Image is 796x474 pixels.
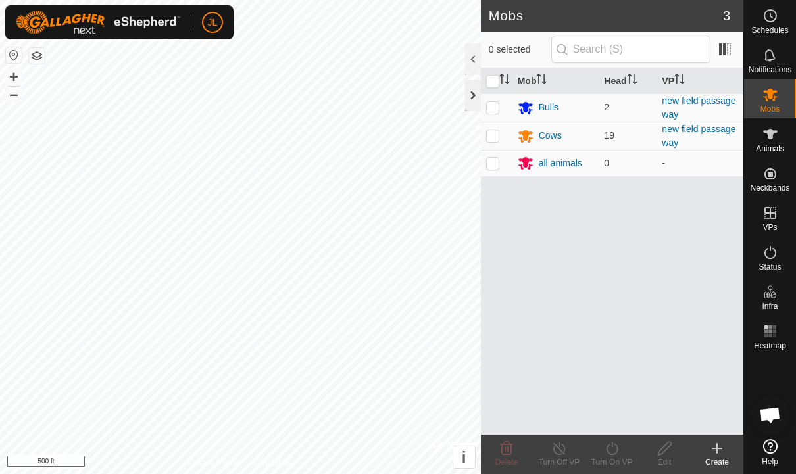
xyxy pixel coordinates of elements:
button: + [6,69,22,85]
p-sorticon: Activate to sort [536,76,547,86]
span: i [462,448,466,466]
button: Map Layers [29,48,45,64]
a: Contact Us [253,457,292,469]
p-sorticon: Activate to sort [499,76,510,86]
th: Head [599,68,657,94]
span: Status [759,263,781,271]
button: i [453,446,475,468]
a: Help [744,434,796,471]
span: JL [208,16,218,30]
div: Turn Off VP [533,456,585,468]
input: Search (S) [551,36,710,63]
th: VP [657,68,743,94]
p-sorticon: Activate to sort [627,76,637,86]
span: Schedules [751,26,788,34]
div: Bulls [539,101,559,114]
div: Cows [539,129,562,143]
button: Reset Map [6,47,22,63]
span: Infra [762,302,778,310]
span: Mobs [760,105,780,113]
a: new field passage way [662,95,735,120]
span: 19 [604,130,614,141]
div: all animals [539,156,582,170]
span: Heatmap [754,342,786,350]
div: Create [691,456,743,468]
span: Animals [756,145,784,153]
a: new field passage way [662,124,735,148]
span: Help [762,458,778,465]
span: VPs [762,224,777,231]
img: Gallagher Logo [16,11,180,34]
a: Privacy Policy [188,457,237,469]
div: Turn On VP [585,456,638,468]
span: 2 [604,102,609,112]
td: - [657,150,743,176]
span: Neckbands [750,184,789,192]
th: Mob [512,68,599,94]
div: Open chat [751,395,790,435]
div: Edit [638,456,691,468]
p-sorticon: Activate to sort [674,76,685,86]
span: 3 [723,6,730,26]
button: – [6,86,22,102]
span: Notifications [749,66,791,74]
span: Delete [495,458,518,467]
h2: Mobs [489,8,723,24]
span: 0 [604,158,609,168]
span: 0 selected [489,43,551,57]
